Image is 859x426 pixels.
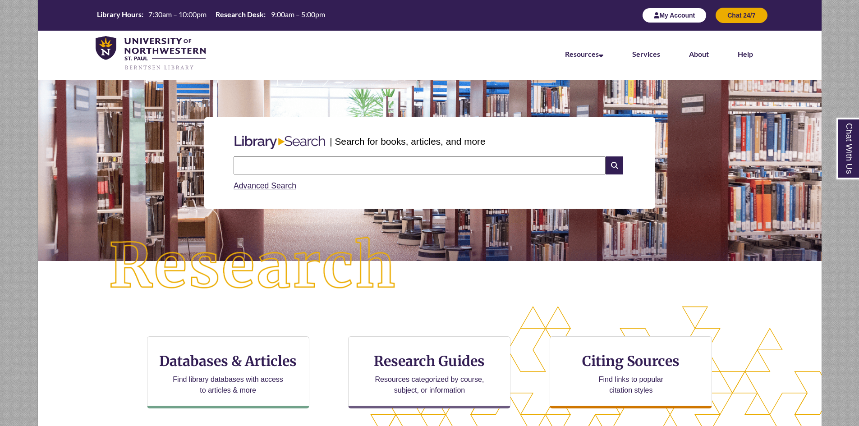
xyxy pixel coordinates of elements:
[642,8,707,23] button: My Account
[716,11,767,19] a: Chat 24/7
[576,353,686,370] h3: Citing Sources
[147,336,309,408] a: Databases & Articles Find library databases with access to articles & more
[550,336,712,408] a: Citing Sources Find links to popular citation styles
[234,181,296,190] a: Advanced Search
[642,11,707,19] a: My Account
[148,10,207,18] span: 7:30am – 10:00pm
[632,50,660,58] a: Services
[348,336,510,408] a: Research Guides Resources categorized by course, subject, or information
[93,9,145,19] th: Library Hours:
[330,134,485,148] p: | Search for books, articles, and more
[371,374,488,396] p: Resources categorized by course, subject, or information
[565,50,603,58] a: Resources
[77,205,429,328] img: Research
[738,50,753,58] a: Help
[93,9,329,22] a: Hours Today
[93,9,329,21] table: Hours Today
[212,9,267,19] th: Research Desk:
[716,8,767,23] button: Chat 24/7
[356,353,503,370] h3: Research Guides
[587,374,675,396] p: Find links to popular citation styles
[230,132,330,153] img: Libary Search
[271,10,325,18] span: 9:00am – 5:00pm
[169,374,287,396] p: Find library databases with access to articles & more
[606,156,623,174] i: Search
[96,36,206,71] img: UNWSP Library Logo
[689,50,709,58] a: About
[155,353,302,370] h3: Databases & Articles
